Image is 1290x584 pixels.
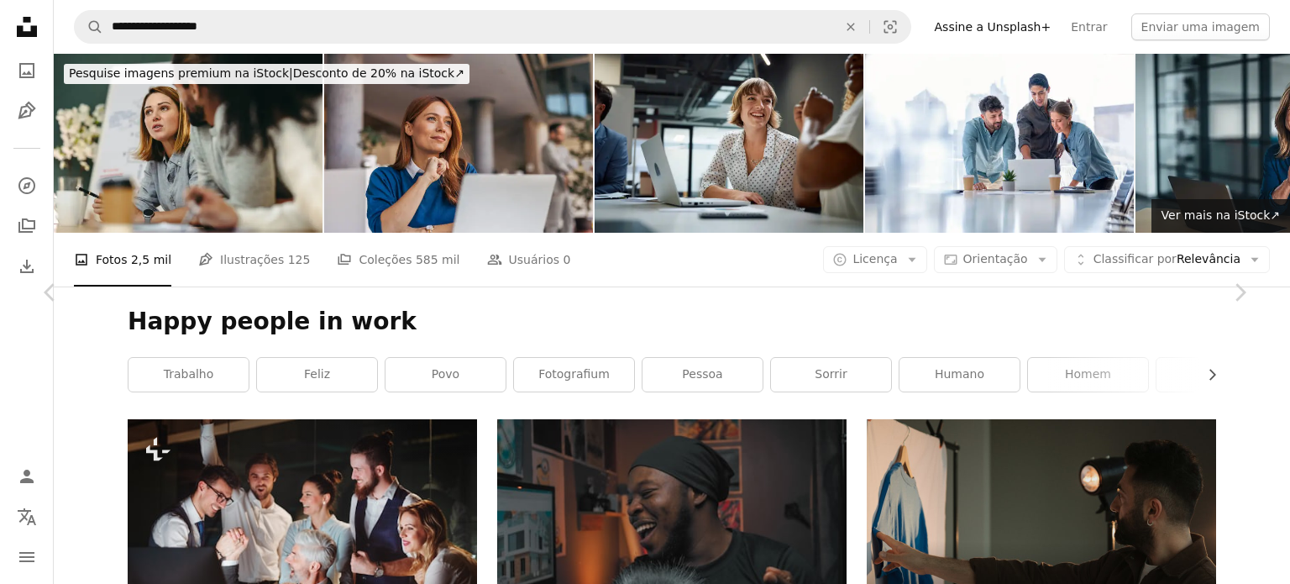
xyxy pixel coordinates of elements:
[198,233,310,287] a: Ilustrações 125
[1028,358,1148,392] a: homem
[1064,246,1270,273] button: Classificar porRelevância
[852,252,897,266] span: Licença
[337,233,459,287] a: Coleções 585 mil
[514,358,634,392] a: fotografium
[385,358,506,392] a: povo
[64,64,469,84] div: Desconto de 20% na iStock ↗
[10,94,44,128] a: Ilustrações
[595,54,863,233] img: Três empresários multirraciais felizes em trajes de negócios sorrindo durante discussão em reuniã...
[324,54,593,233] img: Um retrato de uma mulher pensativa sentada em uma mesa no escritório.
[771,358,891,392] a: sorrir
[74,10,911,44] form: Pesquise conteúdo visual em todo o site
[1151,199,1290,233] a: Ver mais na iStock↗
[54,54,322,233] img: Jovem empresária tendo uma discussão com seus colegas em uma reunião
[899,358,1020,392] a: humano
[10,54,44,87] a: Fotos
[128,358,249,392] a: trabalho
[823,246,926,273] button: Licença
[487,233,571,287] a: Usuários 0
[563,250,570,269] span: 0
[10,209,44,243] a: Coleções
[497,510,847,525] a: homem na camisa preta do pescoço da tripulação
[865,54,1134,233] img: Equipe de negócios trabalhando em um computador portátil.
[10,540,44,574] button: Menu
[416,250,460,269] span: 585 mil
[1131,13,1270,40] button: Enviar uma imagem
[1061,13,1117,40] a: Entrar
[1162,208,1280,222] span: Ver mais na iStock ↗
[642,358,763,392] a: pessoa
[54,54,480,94] a: Pesquise imagens premium na iStock|Desconto de 20% na iStock↗
[1189,212,1290,373] a: Próximo
[128,307,1216,337] h1: Happy people in work
[10,169,44,203] a: Explorar
[10,500,44,534] button: Idioma
[1156,358,1277,392] a: rosto
[75,11,103,43] button: Pesquise na Unsplash
[934,246,1057,273] button: Orientação
[288,250,311,269] span: 125
[832,11,869,43] button: Limpar
[10,460,44,493] a: Entrar / Cadastrar-se
[128,541,477,556] a: Um grupo de empresários com computador em um escritório à noite ou à noite, expressando excitação.
[1197,358,1216,392] button: rolar lista para a direita
[257,358,377,392] a: feliz
[69,66,293,80] span: Pesquise imagens premium na iStock |
[963,252,1028,266] span: Orientação
[1093,252,1177,266] span: Classificar por
[925,13,1062,40] a: Assine a Unsplash+
[870,11,910,43] button: Pesquisa visual
[1093,251,1240,268] span: Relevância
